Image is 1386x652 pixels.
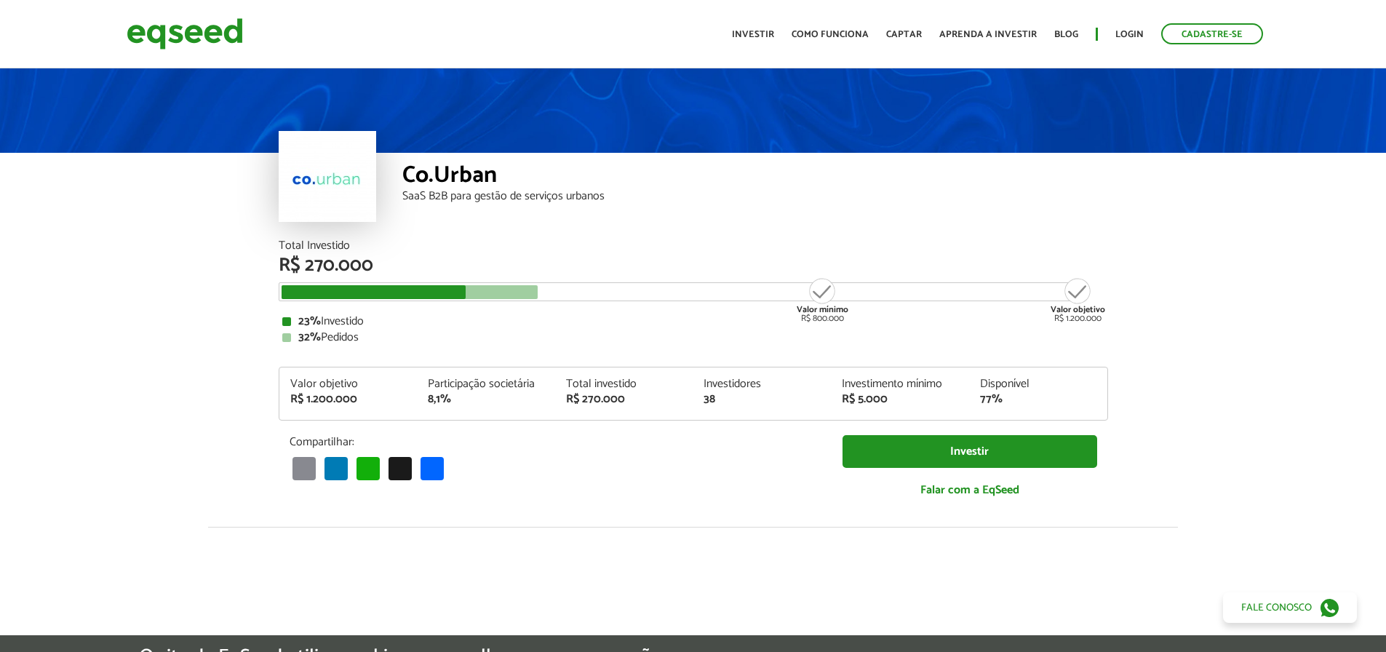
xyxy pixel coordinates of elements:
[1054,30,1078,39] a: Blog
[127,15,243,53] img: EqSeed
[704,394,820,405] div: 38
[1115,30,1144,39] a: Login
[566,394,682,405] div: R$ 270.000
[1051,277,1105,323] div: R$ 1.200.000
[843,475,1097,505] a: Falar com a EqSeed
[795,277,850,323] div: R$ 800.000
[322,456,351,480] a: LinkedIn
[704,378,820,390] div: Investidores
[386,456,415,480] a: X
[886,30,922,39] a: Captar
[1051,303,1105,317] strong: Valor objetivo
[290,435,821,449] p: Compartilhar:
[298,327,321,347] strong: 32%
[428,394,544,405] div: 8,1%
[279,256,1108,275] div: R$ 270.000
[843,435,1097,468] a: Investir
[792,30,869,39] a: Como funciona
[290,378,407,390] div: Valor objetivo
[428,378,544,390] div: Participação societária
[298,311,321,331] strong: 23%
[939,30,1037,39] a: Aprenda a investir
[354,456,383,480] a: WhatsApp
[402,164,1108,191] div: Co.Urban
[279,240,1108,252] div: Total Investido
[980,394,1096,405] div: 77%
[290,456,319,480] a: Email
[566,378,682,390] div: Total investido
[290,394,407,405] div: R$ 1.200.000
[797,303,848,317] strong: Valor mínimo
[732,30,774,39] a: Investir
[980,378,1096,390] div: Disponível
[1161,23,1263,44] a: Cadastre-se
[1223,592,1357,623] a: Fale conosco
[842,378,958,390] div: Investimento mínimo
[842,394,958,405] div: R$ 5.000
[282,332,1104,343] div: Pedidos
[402,191,1108,202] div: SaaS B2B para gestão de serviços urbanos
[282,316,1104,327] div: Investido
[418,456,447,480] a: Share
